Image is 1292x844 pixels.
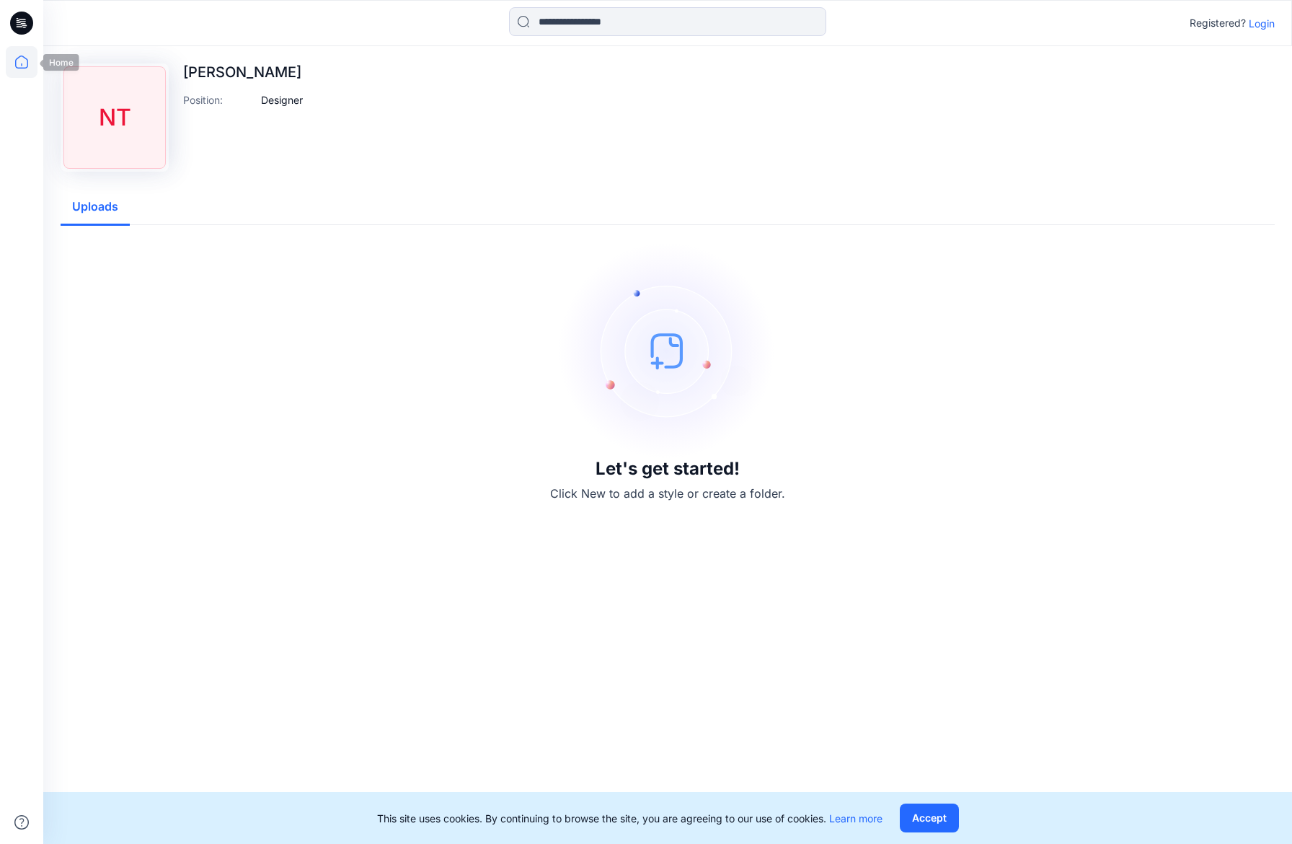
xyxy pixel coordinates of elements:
[596,459,740,479] h3: Let's get started!
[183,92,255,107] p: Position :
[1190,14,1246,32] p: Registered?
[829,812,882,825] a: Learn more
[1249,16,1275,31] p: Login
[63,66,166,169] div: NT
[183,63,303,81] p: [PERSON_NAME]
[377,811,882,826] p: This site uses cookies. By continuing to browse the site, you are agreeing to our use of cookies.
[61,189,130,226] button: Uploads
[550,485,785,502] p: Click New to add a style or create a folder.
[900,804,959,832] button: Accept
[261,92,303,107] p: Designer
[559,242,776,459] img: empty-state-image.svg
